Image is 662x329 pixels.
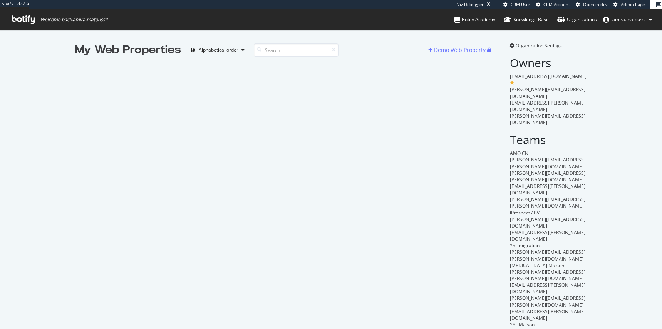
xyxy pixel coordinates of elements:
span: CRM Account [543,2,570,7]
span: Admin Page [621,2,645,7]
a: Knowledge Base [504,9,549,30]
span: [EMAIL_ADDRESS][PERSON_NAME][DOMAIN_NAME] [510,183,585,196]
span: amira.matoussi [612,16,646,23]
div: Viz Debugger: [457,2,485,8]
div: iProspect / BV [510,209,587,216]
a: CRM Account [536,2,570,8]
input: Search [254,43,339,57]
a: Organizations [557,9,597,30]
div: Knowledge Base [504,16,549,23]
span: [PERSON_NAME][EMAIL_ADDRESS][PERSON_NAME][DOMAIN_NAME] [510,196,585,209]
span: [PERSON_NAME][EMAIL_ADDRESS][DOMAIN_NAME] [510,113,585,126]
span: [EMAIL_ADDRESS][PERSON_NAME][DOMAIN_NAME] [510,100,585,113]
div: YSL Maison [510,321,587,328]
a: Demo Web Property [428,47,487,53]
h2: Owners [510,56,587,69]
span: [PERSON_NAME][EMAIL_ADDRESS][PERSON_NAME][DOMAIN_NAME] [510,170,585,183]
span: [PERSON_NAME][EMAIL_ADDRESS][PERSON_NAME][DOMAIN_NAME] [510,249,585,262]
span: [EMAIL_ADDRESS][DOMAIN_NAME] [510,73,587,80]
button: Demo Web Property [428,44,487,56]
div: AMQ CN [510,150,587,156]
div: Alphabetical order [199,48,238,52]
span: Open in dev [583,2,608,7]
span: Welcome back, amira.matoussi ! [40,17,107,23]
div: YSL migration [510,242,587,249]
span: [EMAIL_ADDRESS][PERSON_NAME][DOMAIN_NAME] [510,229,585,242]
span: Organization Settings [516,42,562,49]
div: Organizations [557,16,597,23]
button: Alphabetical order [187,44,248,56]
span: [PERSON_NAME][EMAIL_ADDRESS][DOMAIN_NAME] [510,86,585,99]
span: [PERSON_NAME][EMAIL_ADDRESS][PERSON_NAME][DOMAIN_NAME] [510,156,585,169]
span: [PERSON_NAME][EMAIL_ADDRESS][PERSON_NAME][DOMAIN_NAME] [510,295,585,308]
div: Botify Academy [454,16,495,23]
span: [PERSON_NAME][EMAIL_ADDRESS][DOMAIN_NAME] [510,216,585,229]
a: Botify Academy [454,9,495,30]
a: CRM User [503,2,530,8]
div: [MEDICAL_DATA] Maison [510,262,587,269]
div: My Web Properties [75,42,181,58]
a: Open in dev [576,2,608,8]
span: [PERSON_NAME][EMAIL_ADDRESS][PERSON_NAME][DOMAIN_NAME] [510,269,585,282]
button: amira.matoussi [597,13,658,26]
div: Demo Web Property [434,46,486,54]
span: CRM User [511,2,530,7]
h2: Teams [510,133,587,146]
a: Admin Page [613,2,645,8]
span: [EMAIL_ADDRESS][PERSON_NAME][DOMAIN_NAME] [510,308,585,321]
span: [EMAIL_ADDRESS][PERSON_NAME][DOMAIN_NAME] [510,282,585,295]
